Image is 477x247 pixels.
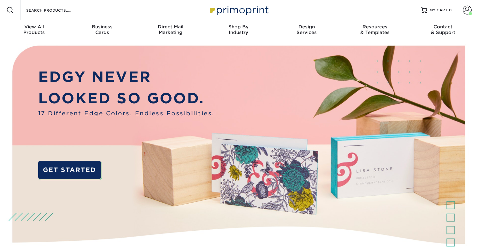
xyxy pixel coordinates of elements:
span: Contact [409,24,477,30]
a: GET STARTED [38,161,101,180]
span: 17 Different Edge Colors. Endless Possibilities. [38,109,215,118]
img: Primoprint [207,3,270,17]
span: 0 [449,8,452,12]
span: MY CART [430,8,448,13]
a: BusinessCards [68,20,136,40]
span: Resources [341,24,409,30]
span: Direct Mail [136,24,204,30]
a: Direct MailMarketing [136,20,204,40]
a: Shop ByIndustry [204,20,273,40]
p: LOOKED SO GOOD. [38,88,215,109]
span: Business [68,24,136,30]
div: Marketing [136,24,204,35]
span: Shop By [204,24,273,30]
a: Contact& Support [409,20,477,40]
div: Cards [68,24,136,35]
div: & Support [409,24,477,35]
span: Design [273,24,341,30]
a: DesignServices [273,20,341,40]
a: Resources& Templates [341,20,409,40]
p: EDGY NEVER [38,66,215,88]
div: & Templates [341,24,409,35]
input: SEARCH PRODUCTS..... [26,6,87,14]
div: Industry [204,24,273,35]
div: Services [273,24,341,35]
